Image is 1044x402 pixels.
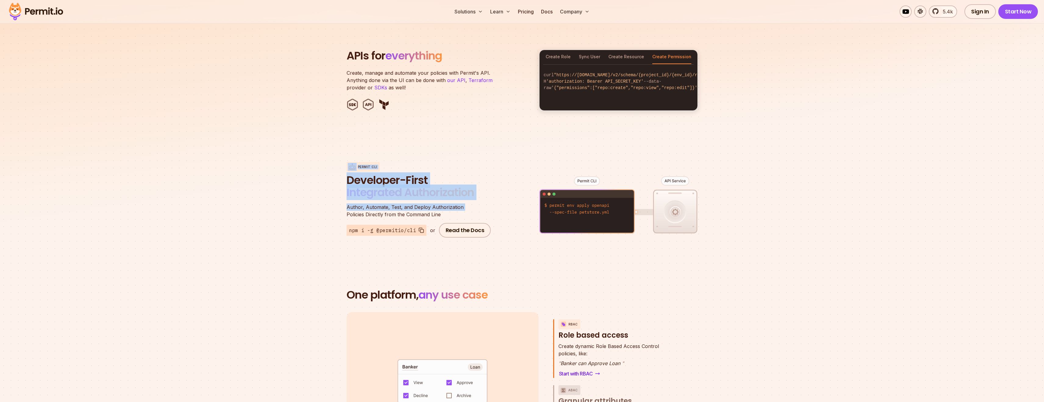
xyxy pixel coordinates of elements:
[558,360,659,367] p: Banker can Approve Loan
[488,5,513,18] button: Learn
[558,343,672,378] div: RBACRole based access
[347,69,499,91] p: Create, manage and automate your policies with Permit's API. Anything done via the UI can be done...
[347,174,493,186] span: Developer-First
[347,203,493,218] p: Policies Directly from the Command Line
[964,4,996,19] a: Sign In
[939,8,953,15] span: 5.4k
[358,165,377,169] p: Permit CLI
[515,5,536,18] a: Pricing
[622,360,624,366] span: "
[551,85,697,90] span: '{"permissions":["repo:create","repo:view","repo:edit"]}'
[540,67,697,96] code: curl -H --data-raw
[568,385,578,395] p: ABAC
[430,227,435,234] div: or
[558,369,601,378] a: Start with RBAC
[469,77,493,83] a: Terraform
[349,227,416,234] span: npm i -g @permitio/cli
[374,84,387,91] a: SDKs
[558,360,561,366] span: "
[652,50,691,64] button: Create Permission
[347,225,426,236] button: npm i -g @permitio/cli
[347,50,532,62] h2: APIs for
[347,203,493,211] span: Author, Automate, Test, and Deploy Authorization
[419,287,488,303] span: any use case
[558,5,592,18] button: Company
[439,223,491,238] a: Read the Docs
[347,289,698,301] h2: One platform,
[385,48,442,63] span: everything
[546,50,571,64] button: Create Role
[579,50,600,64] button: Sync User
[929,5,957,18] a: 5.4k
[558,343,659,350] span: Create dynamic Role Based Access Control
[554,73,756,77] span: "https://[DOMAIN_NAME]/v2/schema/{project_id}/{env_id}/roles/admin/permissions"
[347,185,474,200] span: Integrated Authorization
[546,79,643,84] span: 'authorization: Bearer API_SECRET_KEY'
[6,1,66,22] img: Permit logo
[452,5,485,18] button: Solutions
[998,4,1038,19] a: Start Now
[539,5,555,18] a: Docs
[558,343,659,357] p: policies, like:
[447,77,465,83] a: our API
[608,50,644,64] button: Create Resource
